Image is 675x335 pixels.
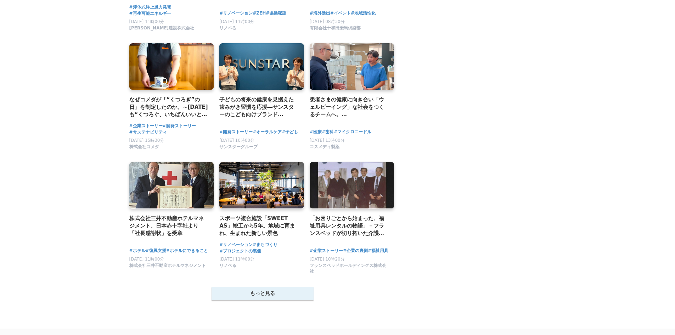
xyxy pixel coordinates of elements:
[310,19,345,24] span: [DATE] 08時30分
[310,270,389,275] a: フランスベッドホールディングス株式会社
[310,144,339,150] span: コスメディ製薬
[129,4,171,11] a: #浮体式洋上風力発電
[266,10,286,17] a: #協業秘話
[129,129,167,136] a: #サステナビリティ
[310,96,389,119] a: 患者さまの健康に向き合い「ウェルビーイング」な社会をつくるチームへ。[PERSON_NAME]歯科医院の「やさしい医療」
[129,264,206,269] a: 株式会社三井不動産ホテルマネジメント
[282,129,298,135] a: #子ども
[129,10,171,17] a: #再生可能エネルギー
[310,263,389,275] span: フランスベッドホールディングス株式会社
[219,10,253,17] a: #リノベーション
[334,129,371,135] a: #マイクロニードル
[219,27,236,32] a: リノベる
[310,214,389,238] a: 「お困りごとから始まった、福祉用具レンタルの物語」－フランスベッドが切り拓いた介護の[PERSON_NAME]
[330,10,351,17] a: #イベント
[310,27,361,32] a: 有限会社十和田乗馬倶楽部
[129,214,208,238] a: 株式会社三井不動産ホテルマネジメント、日本赤十字社より「社長感謝状」を受章
[163,123,196,129] a: #開発ストーリー
[343,247,368,254] a: #企業の裏側
[310,138,345,143] span: [DATE] 13時00分
[310,10,330,17] a: #海外進出
[253,129,282,135] a: #オーラルケア
[219,248,261,255] a: #プロジェクトの裏側
[310,25,361,31] span: 有限会社十和田乗馬倶楽部
[219,96,298,119] a: 子どもの将来の健康を見据えた歯みがき習慣を応援―サンスターのこども向けブランド「SODATECO」製品開発者のこだわり
[129,27,195,32] a: [PERSON_NAME]建設株式会社
[129,247,146,254] a: #ホテル
[166,247,208,254] a: #ホテルにできること
[219,263,236,269] span: リノベる
[310,257,345,262] span: [DATE] 10時20分
[310,247,343,254] a: #企業ストーリー
[219,129,253,135] a: #開発ストーリー
[129,123,163,129] a: #企業ストーリー
[219,214,298,238] a: スポーツ複合施設「SWEET AS」竣工から5年。地域に育まれ、生まれた新しい景色
[253,10,266,17] a: #ZEH
[129,144,159,150] span: 株式会社コメダ
[129,146,159,151] a: 株式会社コメダ
[219,264,236,269] a: リノベる
[129,257,164,262] span: [DATE] 11時00分
[219,25,236,31] span: リノベる
[129,96,208,119] a: なぜコメダが「“くつろぎ”の日」を制定したのか。～[DATE]も“くつろぐ、いちばんいいところ”を目指して～
[129,263,206,269] span: 株式会社三井不動産ホテルマネジメント
[129,138,164,143] span: [DATE] 15時30分
[351,10,376,17] a: #地域活性化
[368,247,388,254] a: #福祉用具
[219,19,254,24] span: [DATE] 11時00分
[322,129,334,135] a: #歯科
[219,144,258,150] span: サンスターグループ
[219,241,253,248] a: #リノベーション
[219,146,258,151] a: サンスターグループ
[219,138,254,143] span: [DATE] 10時00分
[219,257,254,262] span: [DATE] 11時00分
[310,129,322,135] a: #医療
[212,287,314,300] button: もっと見る
[253,241,277,248] a: #まちづくり
[129,25,195,31] span: [PERSON_NAME]建設株式会社
[310,146,339,151] a: コスメディ製薬
[146,247,166,254] a: #復興支援
[129,19,164,24] span: [DATE] 11時00分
